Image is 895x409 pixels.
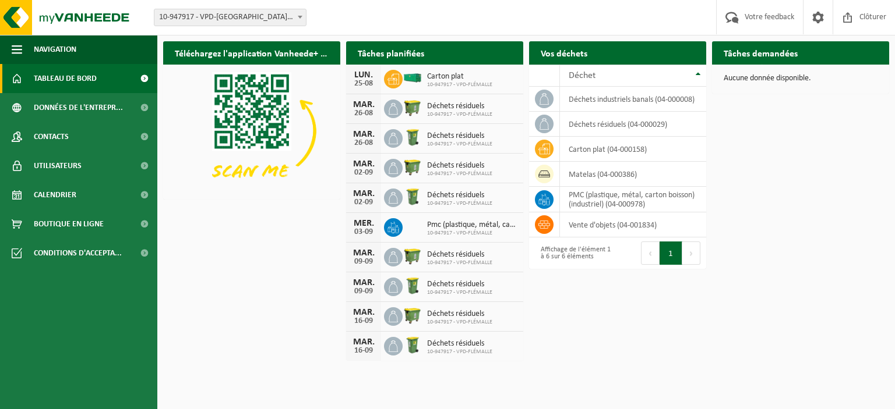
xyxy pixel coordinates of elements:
[352,189,375,198] div: MAR.
[403,335,422,355] img: WB-0240-HPE-GN-50
[352,248,375,258] div: MAR.
[427,310,492,319] span: Déchets résiduels
[352,100,375,109] div: MAR.
[352,219,375,228] div: MER.
[560,187,706,212] td: PMC (plastique, métal, carton boisson) (industriel) (04-000978)
[529,41,599,64] h2: Vos déchets
[569,71,596,80] span: Déchet
[427,259,492,266] span: 10-947917 - VPD-FLÉMALLE
[34,209,104,239] span: Boutique en ligne
[352,317,375,325] div: 16-09
[403,305,422,325] img: WB-1100-HPE-GN-50
[346,41,436,64] h2: Tâches planifiées
[427,319,492,326] span: 10-947917 - VPD-FLÉMALLE
[34,64,97,93] span: Tableau de bord
[427,131,492,141] span: Déchets résiduels
[682,241,700,265] button: Next
[352,287,375,296] div: 09-09
[660,241,682,265] button: 1
[560,137,706,162] td: carton plat (04-000158)
[712,41,809,64] h2: Tâches demandées
[163,65,340,197] img: Download de VHEPlus App
[34,122,69,151] span: Contacts
[427,220,517,230] span: Pmc (plastique, métal, carton boisson) (industriel)
[427,348,492,355] span: 10-947917 - VPD-FLÉMALLE
[403,276,422,296] img: WB-0240-HPE-GN-50
[641,241,660,265] button: Previous
[34,239,122,268] span: Conditions d'accepta...
[352,258,375,266] div: 09-09
[427,72,492,81] span: Carton plat
[560,87,706,112] td: déchets industriels banals (04-000008)
[352,159,375,169] div: MAR.
[427,250,492,259] span: Déchets résiduels
[560,112,706,137] td: déchets résiduels (04-000029)
[34,180,76,209] span: Calendrier
[352,347,375,355] div: 16-09
[560,212,706,237] td: vente d'objets (04-001834)
[352,228,375,236] div: 03-09
[535,240,612,266] div: Affichage de l'élément 1 à 6 sur 6 éléments
[352,337,375,347] div: MAR.
[427,230,517,237] span: 10-947917 - VPD-FLÉMALLE
[427,339,492,348] span: Déchets résiduels
[427,170,492,177] span: 10-947917 - VPD-FLÉMALLE
[403,187,422,207] img: WB-0240-HPE-GN-50
[403,246,422,266] img: WB-1100-HPE-GN-50
[403,73,422,83] img: HK-XR-30-GN-00
[34,151,82,180] span: Utilisateurs
[352,169,375,177] div: 02-09
[427,161,492,170] span: Déchets résiduels
[427,81,492,88] span: 10-947917 - VPD-FLÉMALLE
[560,162,706,187] td: matelas (04-000386)
[34,35,76,64] span: Navigation
[352,198,375,207] div: 02-09
[427,289,492,296] span: 10-947917 - VPD-FLÉMALLE
[352,308,375,317] div: MAR.
[352,130,375,139] div: MAR.
[427,191,492,200] span: Déchets résiduels
[403,98,422,118] img: WB-1100-HPE-GN-50
[427,111,492,118] span: 10-947917 - VPD-FLÉMALLE
[34,93,123,122] span: Données de l'entrepr...
[403,157,422,177] img: WB-1100-HPE-GN-50
[352,80,375,88] div: 25-08
[163,41,340,64] h2: Téléchargez l'application Vanheede+ maintenant!
[352,139,375,147] div: 26-08
[427,102,492,111] span: Déchets résiduels
[724,74,878,83] p: Aucune donnée disponible.
[352,70,375,80] div: LUN.
[403,127,422,147] img: WB-0240-HPE-GN-50
[427,280,492,289] span: Déchets résiduels
[154,9,306,26] span: 10-947917 - VPD-FLÉMALLE - FLÉMALLE
[352,278,375,287] div: MAR.
[352,109,375,118] div: 26-08
[427,141,492,148] span: 10-947917 - VPD-FLÉMALLE
[427,200,492,207] span: 10-947917 - VPD-FLÉMALLE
